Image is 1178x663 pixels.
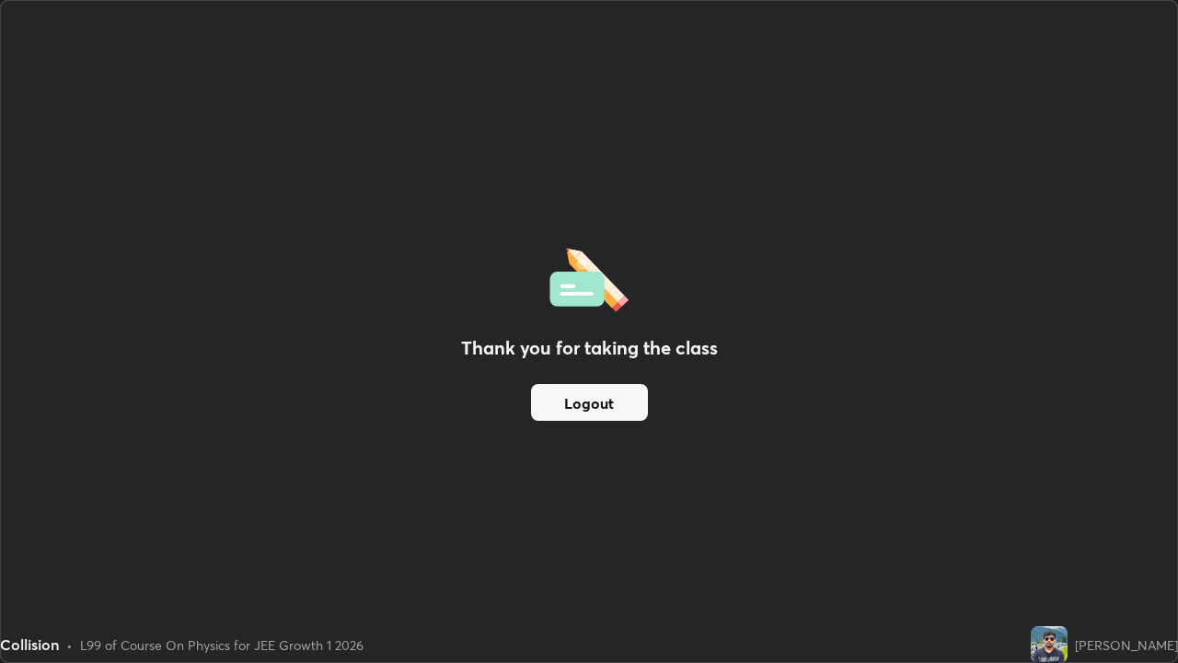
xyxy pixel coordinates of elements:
[531,384,648,421] button: Logout
[461,334,718,362] h2: Thank you for taking the class
[1075,635,1178,655] div: [PERSON_NAME]
[66,635,73,655] div: •
[549,242,629,312] img: offlineFeedback.1438e8b3.svg
[1031,626,1068,663] img: b94a4ccbac2546dc983eb2139155ff30.jpg
[80,635,364,655] div: L99 of Course On Physics for JEE Growth 1 2026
